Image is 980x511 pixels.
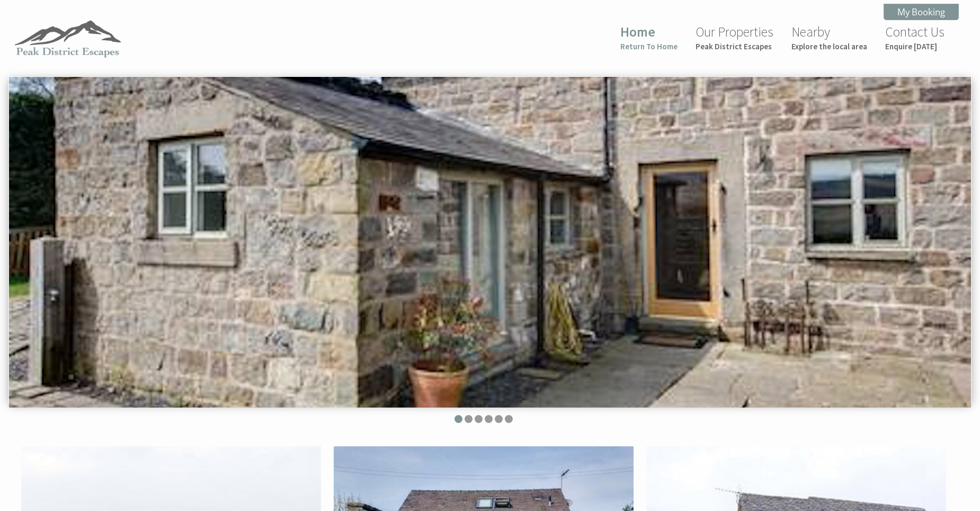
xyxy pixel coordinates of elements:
img: Peak District Escapes [15,19,121,58]
small: Peak District Escapes [696,41,773,51]
a: HomeReturn To Home [620,23,678,51]
a: Our PropertiesPeak District Escapes [696,23,773,51]
a: NearbyExplore the local area [791,23,867,51]
small: Explore the local area [791,41,867,51]
a: Contact UsEnquire [DATE] [885,23,945,51]
small: Return To Home [620,41,678,51]
small: Enquire [DATE] [885,41,945,51]
a: My Booking [884,4,959,20]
